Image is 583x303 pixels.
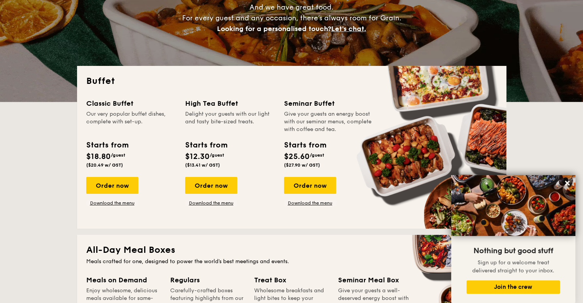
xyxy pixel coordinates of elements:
[86,177,138,194] div: Order now
[86,258,497,265] div: Meals crafted for one, designed to power the world's best meetings and events.
[111,152,125,158] span: /guest
[284,200,336,206] a: Download the menu
[182,3,401,33] span: And we have great food. For every guest and any occasion, there’s always room for Grain.
[86,110,176,133] div: Our very popular buffet dishes, complete with set-up.
[473,246,553,256] span: Nothing but good stuff
[284,139,326,151] div: Starts from
[284,110,374,133] div: Give your guests an energy boost with our seminar menus, complete with coffee and tea.
[86,152,111,161] span: $18.80
[185,162,220,168] span: ($13.41 w/ GST)
[86,200,138,206] a: Download the menu
[86,139,128,151] div: Starts from
[86,98,176,109] div: Classic Buffet
[284,162,320,168] span: ($27.90 w/ GST)
[466,280,560,294] button: Join the crew
[254,275,329,285] div: Treat Box
[86,244,497,256] h2: All-Day Meal Boxes
[451,175,575,236] img: DSC07876-Edit02-Large.jpeg
[185,98,275,109] div: High Tea Buffet
[170,275,245,285] div: Regulars
[185,152,210,161] span: $12.30
[472,259,554,274] span: Sign up for a welcome treat delivered straight to your inbox.
[185,139,227,151] div: Starts from
[217,25,331,33] span: Looking for a personalised touch?
[284,152,310,161] span: $25.60
[185,200,237,206] a: Download the menu
[561,177,573,189] button: Close
[284,177,336,194] div: Order now
[310,152,324,158] span: /guest
[284,98,374,109] div: Seminar Buffet
[185,110,275,133] div: Delight your guests with our light and tasty bite-sized treats.
[210,152,224,158] span: /guest
[86,162,123,168] span: ($20.49 w/ GST)
[331,25,366,33] span: Let's chat.
[86,275,161,285] div: Meals on Demand
[185,177,237,194] div: Order now
[86,75,497,87] h2: Buffet
[338,275,413,285] div: Seminar Meal Box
